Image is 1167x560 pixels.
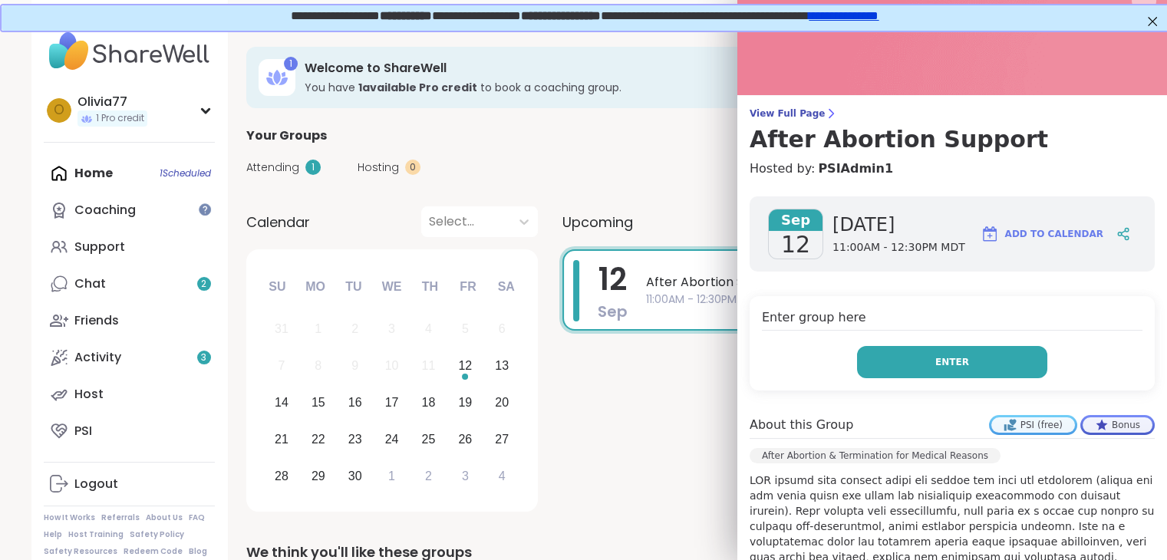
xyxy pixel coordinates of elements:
div: Choose Tuesday, September 30th, 2025 [338,460,371,492]
div: 15 [312,392,325,413]
a: Friends [44,302,215,339]
div: 1 [284,57,298,71]
h3: Welcome to ShareWell [305,60,961,77]
div: Coaching [74,202,136,219]
div: 10 [385,355,399,376]
div: Fr [451,270,485,304]
a: Safety Resources [44,546,117,557]
div: 30 [348,466,362,486]
div: Not available Sunday, September 7th, 2025 [265,350,298,383]
div: 3 [462,466,469,486]
div: 23 [348,429,362,450]
span: 1 Pro credit [96,112,144,125]
span: Calendar [246,212,310,232]
a: PSI [44,413,215,450]
a: Safety Policy [130,529,184,540]
div: Friends [74,312,119,329]
div: Not available Tuesday, September 9th, 2025 [338,350,371,383]
div: Choose Saturday, September 13th, 2025 [486,350,519,383]
div: Not available Thursday, September 11th, 2025 [412,350,445,383]
iframe: Spotlight [199,203,211,216]
div: 4 [425,318,432,339]
div: Su [260,270,294,304]
a: FAQ [189,512,205,523]
div: After Abortion & Termination for Medical Reasons [750,448,1001,463]
div: Choose Friday, September 19th, 2025 [449,387,482,420]
a: Coaching [44,192,215,229]
span: Hosting [358,160,399,176]
span: 2 [201,278,206,291]
div: 14 [275,392,288,413]
div: Host [74,386,104,403]
div: 17 [385,392,399,413]
a: Referrals [101,512,140,523]
div: Chat [74,275,106,292]
a: About Us [146,512,183,523]
div: 26 [458,429,472,450]
a: Host [44,376,215,413]
div: Choose Saturday, September 20th, 2025 [486,387,519,420]
div: Bonus [1083,417,1152,433]
a: Logout [44,466,215,502]
div: PSI [74,423,92,440]
div: 22 [312,429,325,450]
span: O [54,100,64,120]
span: Add to Calendar [1005,227,1103,241]
div: Not available Monday, September 1st, 2025 [302,313,335,346]
div: 16 [348,392,362,413]
div: Choose Saturday, October 4th, 2025 [486,460,519,492]
a: Help [44,529,62,540]
div: 9 [351,355,358,376]
div: Not available Friday, September 5th, 2025 [449,313,482,346]
div: 18 [422,392,436,413]
div: 29 [312,466,325,486]
div: Not available Saturday, September 6th, 2025 [486,313,519,346]
div: Not available Wednesday, September 3rd, 2025 [375,313,408,346]
div: Choose Thursday, September 18th, 2025 [412,387,445,420]
div: 12 [458,355,472,376]
span: Enter [935,355,969,369]
h4: Hosted by: [750,160,1155,178]
div: Mo [298,270,332,304]
div: Choose Thursday, October 2nd, 2025 [412,460,445,492]
span: After Abortion Support [646,273,1089,292]
div: Choose Monday, September 29th, 2025 [302,460,335,492]
div: 0 [405,160,420,175]
div: 7 [278,355,285,376]
div: 28 [275,466,288,486]
div: 8 [315,355,321,376]
h4: About this Group [750,416,853,434]
div: 2 [425,466,432,486]
div: Choose Friday, September 12th, 2025 [449,350,482,383]
a: PSIAdmin1 [818,160,893,178]
div: 19 [458,392,472,413]
b: 1 available Pro credit [358,80,477,95]
div: Not available Wednesday, September 10th, 2025 [375,350,408,383]
div: Choose Tuesday, September 23rd, 2025 [338,423,371,456]
div: Choose Monday, September 15th, 2025 [302,387,335,420]
div: 2 [351,318,358,339]
div: Choose Sunday, September 28th, 2025 [265,460,298,492]
div: Choose Wednesday, September 24th, 2025 [375,423,408,456]
span: Attending [246,160,299,176]
div: 6 [499,318,506,339]
div: 11 [422,355,436,376]
div: Tu [337,270,371,304]
h3: After Abortion Support [750,126,1155,153]
div: We [374,270,408,304]
div: Not available Monday, September 8th, 2025 [302,350,335,383]
span: View Full Page [750,107,1155,120]
div: Choose Tuesday, September 16th, 2025 [338,387,371,420]
div: Choose Friday, October 3rd, 2025 [449,460,482,492]
div: 1 [305,160,321,175]
h3: You have to book a coaching group. [305,80,961,95]
div: Not available Sunday, August 31st, 2025 [265,313,298,346]
div: Choose Thursday, September 25th, 2025 [412,423,445,456]
div: 5 [462,318,469,339]
div: 21 [275,429,288,450]
span: 3 [201,351,206,364]
div: month 2025-09 [263,311,520,494]
div: 13 [495,355,509,376]
div: Not available Thursday, September 4th, 2025 [412,313,445,346]
a: View Full PageAfter Abortion Support [750,107,1155,153]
